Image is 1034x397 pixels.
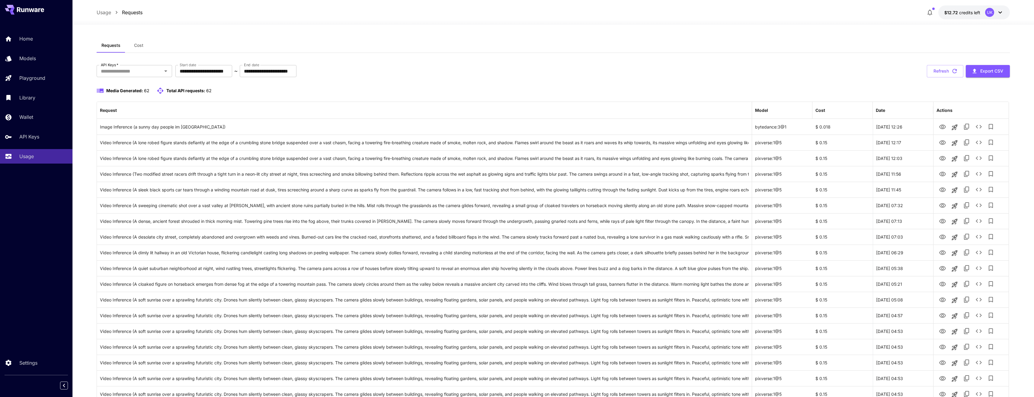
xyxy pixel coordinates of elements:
p: API Keys [19,133,39,140]
button: Add to library [985,152,997,164]
div: 24 Sep, 2025 05:08 [873,292,933,308]
button: Copy TaskUUID [961,121,973,133]
button: Copy TaskUUID [961,136,973,148]
div: Click to copy prompt [100,119,749,135]
button: View [936,215,949,227]
div: 24 Sep, 2025 07:13 [873,213,933,229]
button: Copy TaskUUID [961,372,973,384]
button: See details [973,341,985,353]
div: Click to copy prompt [100,371,749,386]
button: Add to library [985,341,997,353]
button: View [936,168,949,180]
button: See details [973,215,985,227]
div: $ 0.15 [812,197,873,213]
div: pixverse:1@5 [752,260,812,276]
p: Usage [97,9,111,16]
button: Copy TaskUUID [961,262,973,274]
button: View [936,152,949,164]
button: Launch in playground [949,357,961,369]
button: Copy TaskUUID [961,341,973,353]
p: Home [19,35,33,42]
button: Add to library [985,325,997,337]
div: $ 0.15 [812,245,873,260]
label: Start date [180,62,196,67]
div: $ 0.15 [812,213,873,229]
div: Click to copy prompt [100,292,749,308]
p: Settings [19,359,37,366]
button: Launch in playground [949,373,961,385]
button: See details [973,152,985,164]
button: Copy TaskUUID [961,231,973,243]
div: Click to copy prompt [100,261,749,276]
div: Click to copy prompt [100,229,749,245]
div: 24 Sep, 2025 04:53 [873,339,933,355]
span: credits left [959,10,980,15]
button: Launch in playground [949,310,961,322]
button: See details [973,356,985,369]
button: Add to library [985,372,997,384]
p: Models [19,55,36,62]
a: Requests [122,9,142,16]
label: API Keys [101,62,118,67]
button: Launch in playground [949,184,961,196]
div: 24 Sep, 2025 04:53 [873,355,933,370]
button: See details [973,262,985,274]
button: View [936,325,949,337]
button: Copy TaskUUID [961,356,973,369]
div: Click to copy prompt [100,308,749,323]
div: pixverse:1@5 [752,245,812,260]
div: UK [985,8,994,17]
div: pixverse:1@5 [752,339,812,355]
div: pixverse:1@5 [752,355,812,370]
div: Click to copy prompt [100,182,749,197]
div: pixverse:1@5 [752,150,812,166]
span: $12.72 [944,10,959,15]
p: Library [19,94,35,101]
button: Launch in playground [949,153,961,165]
div: 24 Sep, 2025 11:56 [873,166,933,182]
span: Cost [134,43,143,48]
button: Open [162,67,170,75]
button: Add to library [985,231,997,243]
div: pixverse:1@5 [752,308,812,323]
button: See details [973,184,985,196]
button: Launch in playground [949,263,961,275]
div: Click to copy prompt [100,276,749,292]
button: Copy TaskUUID [961,168,973,180]
button: Add to library [985,262,997,274]
div: Actions [936,108,952,113]
button: Copy TaskUUID [961,278,973,290]
div: Request [100,108,117,113]
button: See details [973,278,985,290]
button: See details [973,372,985,384]
div: 24 Sep, 2025 12:17 [873,135,933,150]
button: Launch in playground [949,137,961,149]
button: Launch in playground [949,247,961,259]
div: Click to copy prompt [100,213,749,229]
span: 62 [144,88,149,93]
button: Add to library [985,215,997,227]
div: $ 0.15 [812,323,873,339]
div: 24 Sep, 2025 05:21 [873,276,933,292]
button: Copy TaskUUID [961,199,973,211]
button: View [936,278,949,290]
p: Wallet [19,113,33,121]
button: Copy TaskUUID [961,309,973,321]
button: Launch in playground [949,294,961,306]
button: Add to library [985,356,997,369]
button: See details [973,294,985,306]
button: Launch in playground [949,168,961,181]
button: Copy TaskUUID [961,246,973,259]
div: Click to copy prompt [100,166,749,182]
div: pixverse:1@5 [752,182,812,197]
button: Add to library [985,184,997,196]
button: View [936,372,949,384]
div: $ 0.15 [812,150,873,166]
div: pixverse:1@5 [752,229,812,245]
button: View [936,120,949,133]
div: 24 Sep, 2025 04:53 [873,323,933,339]
button: Launch in playground [949,278,961,291]
button: Export CSV [966,65,1010,77]
div: Click to copy prompt [100,151,749,166]
div: pixverse:1@5 [752,197,812,213]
